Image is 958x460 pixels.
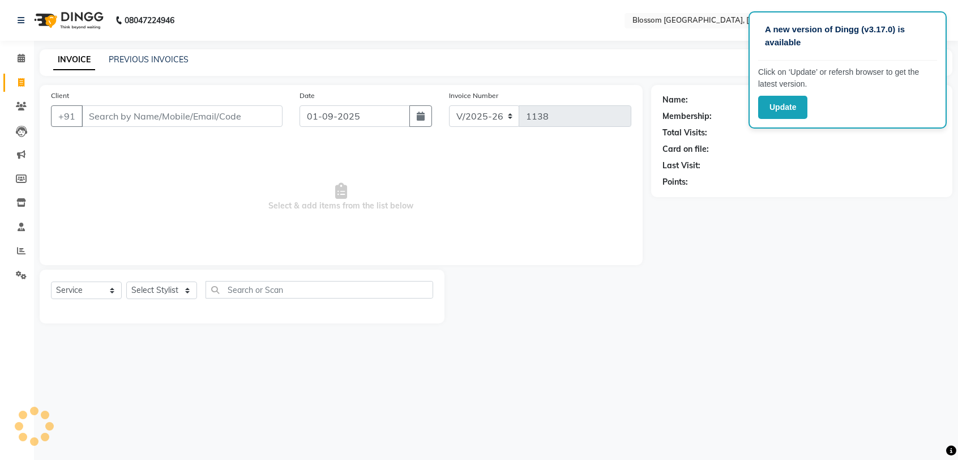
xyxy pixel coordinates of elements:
[662,160,700,172] div: Last Visit:
[51,105,83,127] button: +91
[662,94,688,106] div: Name:
[51,91,69,101] label: Client
[125,5,174,36] b: 08047224946
[206,281,433,299] input: Search or Scan
[662,127,707,139] div: Total Visits:
[662,176,688,188] div: Points:
[758,66,937,90] p: Click on ‘Update’ or refersh browser to get the latest version.
[758,96,807,119] button: Update
[662,143,709,155] div: Card on file:
[300,91,315,101] label: Date
[662,110,712,122] div: Membership:
[82,105,283,127] input: Search by Name/Mobile/Email/Code
[53,50,95,70] a: INVOICE
[29,5,106,36] img: logo
[449,91,498,101] label: Invoice Number
[51,140,631,254] span: Select & add items from the list below
[109,54,189,65] a: PREVIOUS INVOICES
[765,23,930,49] p: A new version of Dingg (v3.17.0) is available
